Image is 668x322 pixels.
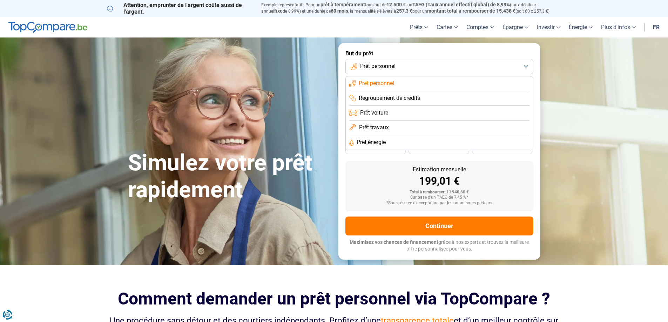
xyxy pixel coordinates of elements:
span: 36 mois [368,147,383,151]
span: 30 mois [431,147,446,151]
span: Prêt voiture [360,109,388,117]
span: 257,3 € [396,8,412,14]
span: Prêt travaux [359,124,389,131]
span: Maximisez vos chances de financement [350,239,438,245]
div: *Sous réserve d'acceptation par les organismes prêteurs [351,201,528,206]
span: montant total à rembourser de 15.438 € [427,8,515,14]
div: 199,01 € [351,176,528,186]
button: Continuer [345,217,533,235]
a: Investir [533,17,565,37]
span: Prêt personnel [359,80,394,87]
span: prêt à tempérament [320,2,365,7]
a: Épargne [498,17,533,37]
a: Comptes [462,17,498,37]
p: Attention, emprunter de l'argent coûte aussi de l'argent. [107,2,253,15]
div: Sur base d'un TAEG de 7,45 %* [351,195,528,200]
span: 24 mois [494,147,510,151]
label: But du prêt [345,50,533,57]
a: Énergie [565,17,597,37]
p: grâce à nos experts et trouvez la meilleure offre personnalisée pour vous. [345,239,533,253]
h2: Comment demander un prêt personnel via TopCompare ? [107,289,561,308]
div: Total à rembourser: 11 940,60 € [351,190,528,195]
span: Prêt personnel [360,62,396,70]
span: TAEG (Taux annuel effectif global) de 8,99% [412,2,510,7]
span: Prêt énergie [357,138,386,146]
span: Regroupement de crédits [359,94,420,102]
p: Exemple représentatif : Pour un tous but de , un (taux débiteur annuel de 8,99%) et une durée de ... [261,2,561,14]
a: Cartes [432,17,462,37]
span: fixe [274,8,283,14]
a: fr [649,17,664,37]
a: Plus d'infos [597,17,640,37]
h1: Simulez votre prêt rapidement [128,150,330,204]
img: TopCompare [8,22,87,33]
span: 60 mois [331,8,348,14]
a: Prêts [406,17,432,37]
span: 12.500 € [386,2,406,7]
div: Estimation mensuelle [351,167,528,172]
button: Prêt personnel [345,59,533,74]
